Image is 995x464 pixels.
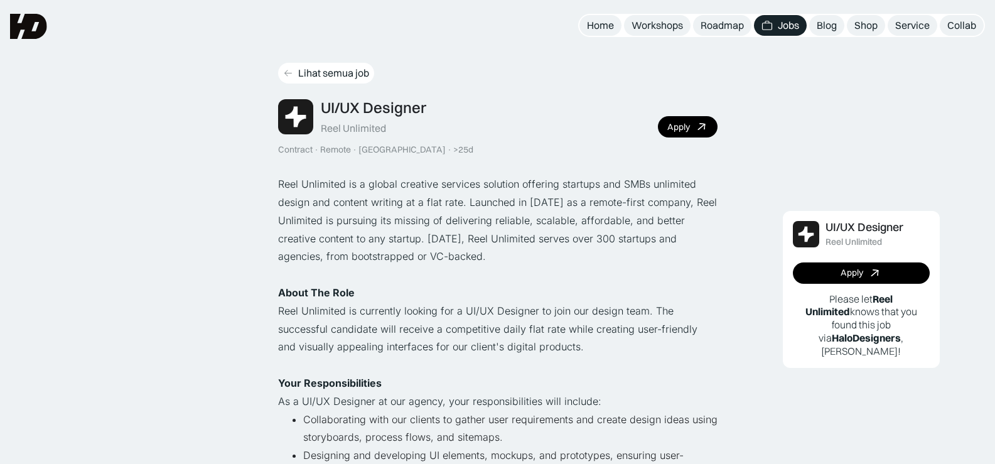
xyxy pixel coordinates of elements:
[888,15,937,36] a: Service
[314,144,319,155] div: ·
[793,262,930,284] a: Apply
[321,99,426,117] div: UI/UX Designer
[352,144,357,155] div: ·
[278,144,313,155] div: Contract
[832,332,901,344] b: HaloDesigners
[624,15,691,36] a: Workshops
[278,63,374,84] a: Lihat semua job
[303,411,718,447] li: Collaborating with our clients to gather user requirements and create design ideas using storyboa...
[826,237,882,247] div: Reel Unlimited
[778,19,799,32] div: Jobs
[278,302,718,356] p: Reel Unlimited is currently looking for a UI/UX Designer to join our design team. The successful ...
[817,19,837,32] div: Blog
[805,293,893,318] b: Reel Unlimited
[632,19,683,32] div: Workshops
[278,286,355,299] strong: About The Role
[278,99,313,134] img: Job Image
[320,144,351,155] div: Remote
[278,374,718,392] p: ‍ ‍
[701,19,744,32] div: Roadmap
[587,19,614,32] div: Home
[358,144,446,155] div: [GEOGRAPHIC_DATA]
[321,122,386,135] div: Reel Unlimited
[447,144,452,155] div: ·
[278,175,718,266] p: Reel Unlimited is a global creative services solution offering startups and SMBs unlimited design...
[298,67,369,80] div: Lihat semua job
[278,284,718,302] p: ‍ ‍
[278,356,718,374] p: ‍
[947,19,976,32] div: Collab
[278,266,718,284] p: ‍
[847,15,885,36] a: Shop
[579,15,621,36] a: Home
[854,19,878,32] div: Shop
[278,377,382,389] strong: Your Responsibilities
[693,15,751,36] a: Roadmap
[826,221,903,234] div: UI/UX Designer
[940,15,984,36] a: Collab
[667,122,690,132] div: Apply
[793,293,930,358] p: Please let knows that you found this job via , [PERSON_NAME]!
[754,15,807,36] a: Jobs
[895,19,930,32] div: Service
[793,221,819,247] img: Job Image
[809,15,844,36] a: Blog
[841,267,863,278] div: Apply
[453,144,473,155] div: >25d
[278,392,718,411] p: As a UI/UX Designer at our agency, your responsibilities will include:
[658,116,718,138] a: Apply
